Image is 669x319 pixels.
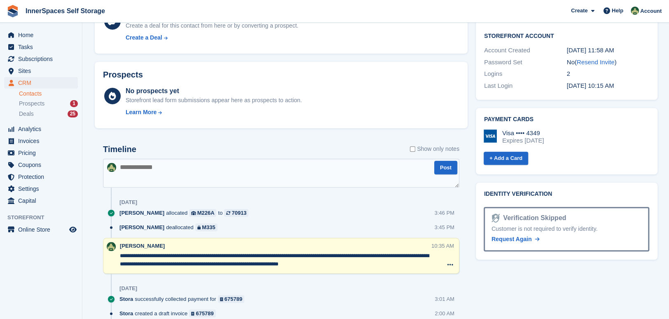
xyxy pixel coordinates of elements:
a: menu [4,195,78,206]
button: Post [434,161,457,174]
div: 675789 [225,295,242,303]
h2: Timeline [103,145,136,154]
span: Pricing [18,147,68,159]
span: Home [18,29,68,41]
div: No [567,58,650,67]
div: Create a Deal [126,33,162,42]
span: [PERSON_NAME] [119,223,164,231]
div: M335 [202,223,215,231]
span: Help [612,7,623,15]
span: Storefront [7,213,82,222]
span: Create [571,7,587,15]
a: Request Again [491,235,539,244]
input: Show only notes [410,145,415,153]
div: 3:45 PM [434,223,454,231]
span: Deals [19,110,34,118]
img: Visa Logo [484,129,497,143]
a: menu [4,147,78,159]
div: deallocated [119,223,222,231]
h2: Prospects [103,70,143,80]
a: M335 [195,223,218,231]
div: 70913 [232,209,246,217]
div: Create a deal for this contact from here or by converting a prospect. [126,21,298,30]
div: Customer is not required to verify identity. [491,225,641,233]
div: 2:00 AM [435,310,454,317]
div: Expires [DATE] [502,137,544,144]
span: Tasks [18,41,68,53]
div: Learn More [126,108,157,117]
span: Stora [119,295,133,303]
a: menu [4,41,78,53]
span: Invoices [18,135,68,147]
h2: Storefront Account [484,31,649,40]
a: menu [4,29,78,41]
a: menu [4,135,78,147]
a: M226A [189,209,216,217]
span: Capital [18,195,68,206]
img: Paula Amey [631,7,639,15]
span: ( ) [575,59,617,66]
a: menu [4,159,78,171]
a: menu [4,171,78,183]
a: Contacts [19,90,78,98]
div: Storefront lead form submissions appear here as prospects to action. [126,96,302,105]
h2: Payment cards [484,116,649,123]
img: Paula Amey [107,163,116,172]
div: successfully collected payment for [119,295,248,303]
a: + Add a Card [484,152,528,165]
span: Settings [18,183,68,195]
div: Last Login [484,81,567,91]
div: No prospects yet [126,86,302,96]
span: [PERSON_NAME] [119,209,164,217]
a: 675789 [218,295,245,303]
span: Subscriptions [18,53,68,65]
a: 675789 [189,310,216,317]
div: M226A [197,209,215,217]
a: Preview store [68,225,78,235]
div: Logins [484,69,567,79]
a: menu [4,77,78,89]
a: Create a Deal [126,33,298,42]
div: 10:35 AM [431,242,454,250]
div: 25 [68,110,78,117]
img: stora-icon-8386f47178a22dfd0bd8f6a31ec36ba5ce8667c1dd55bd0f319d3a0aa187defe.svg [7,5,19,17]
a: menu [4,65,78,77]
a: menu [4,224,78,235]
div: Verification Skipped [500,213,566,223]
span: Account [640,7,662,15]
span: Online Store [18,224,68,235]
img: Identity Verification Ready [491,213,500,223]
span: CRM [18,77,68,89]
span: Sites [18,65,68,77]
time: 2025-07-11 09:15:18 UTC [567,82,614,89]
div: 3:46 PM [434,209,454,217]
a: Resend Invite [577,59,615,66]
a: 70913 [224,209,248,217]
span: Protection [18,171,68,183]
div: created a draft invoice [119,310,220,317]
div: [DATE] [119,285,137,292]
div: 675789 [196,310,213,317]
img: Paula Amey [107,242,116,251]
div: 3:01 AM [435,295,454,303]
a: Learn More [126,108,302,117]
div: Visa •••• 4349 [502,129,544,137]
div: Account Created [484,46,567,55]
a: menu [4,53,78,65]
div: Password Set [484,58,567,67]
a: Prospects 1 [19,99,78,108]
a: menu [4,123,78,135]
div: allocated to [119,209,253,217]
span: Coupons [18,159,68,171]
div: 2 [567,69,650,79]
span: Stora [119,310,133,317]
label: Show only notes [410,145,459,153]
h2: Identity verification [484,191,649,197]
div: 1 [70,100,78,107]
div: [DATE] [119,199,137,206]
span: Request Again [491,236,532,242]
span: Prospects [19,100,44,108]
a: InnerSpaces Self Storage [22,4,108,18]
a: Deals 25 [19,110,78,118]
a: menu [4,183,78,195]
